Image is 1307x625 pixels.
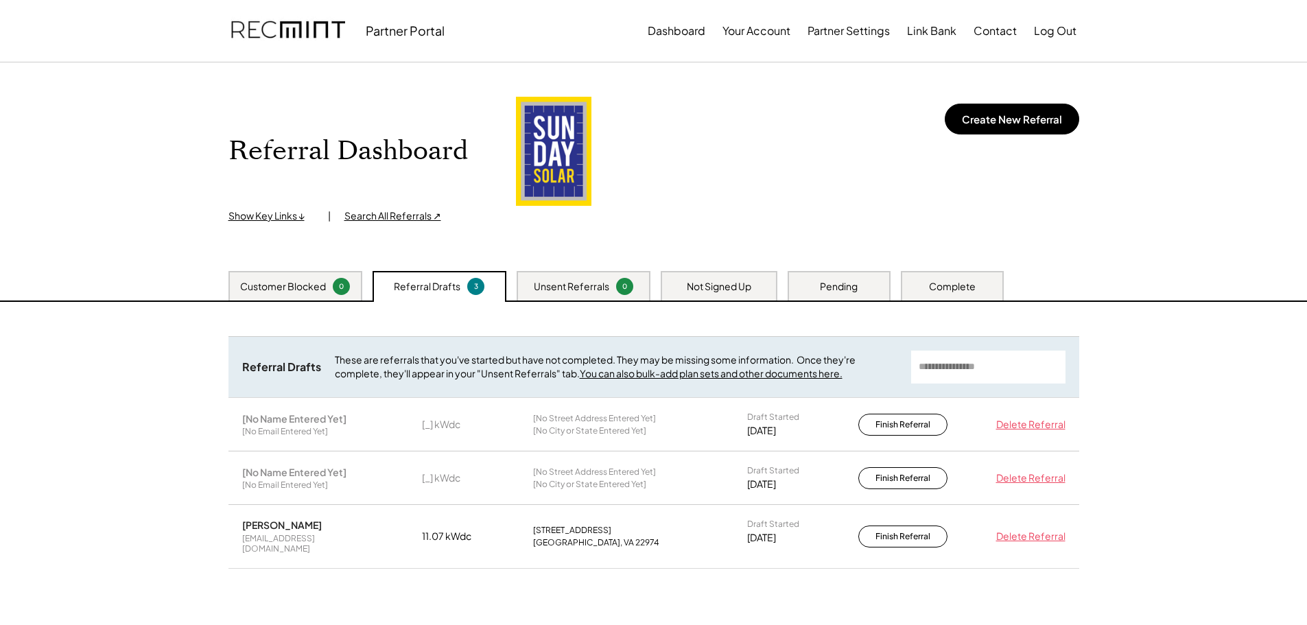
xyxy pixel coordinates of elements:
div: Complete [929,280,976,294]
div: [PERSON_NAME] [242,519,322,531]
div: Customer Blocked [240,280,326,294]
div: [No Name Entered Yet] [242,412,346,425]
div: [DATE] [747,531,776,545]
div: 11.07 kWdc [422,530,491,543]
button: Partner Settings [808,17,890,45]
button: Create New Referral [945,104,1079,134]
div: 3 [469,281,482,292]
div: Draft Started [747,519,799,530]
a: You can also bulk-add plan sets and other documents here. [580,367,843,379]
button: Finish Referral [858,414,947,436]
div: Unsent Referrals [534,280,609,294]
div: Show Key Links ↓ [228,209,314,223]
button: Link Bank [907,17,956,45]
div: [GEOGRAPHIC_DATA], VA 22974 [533,537,659,548]
div: 0 [335,281,348,292]
div: | [328,209,331,223]
div: [No City or State Entered Yet] [533,425,646,436]
button: Dashboard [648,17,705,45]
div: [EMAIL_ADDRESS][DOMAIN_NAME] [242,533,379,554]
div: [No Street Address Entered Yet] [533,467,656,477]
div: [DATE] [747,477,776,491]
h1: Referral Dashboard [228,135,468,167]
button: Finish Referral [858,467,947,489]
div: [STREET_ADDRESS] [533,525,611,536]
div: 0 [618,281,631,292]
div: [No Email Entered Yet] [242,480,328,491]
div: These are referrals that you've started but have not completed. They may be missing some informat... [335,353,897,380]
div: Referral Drafts [394,280,460,294]
div: [_] kWdc [422,471,491,485]
div: [DATE] [747,424,776,438]
div: Delete Referral [990,418,1065,432]
div: Draft Started [747,412,799,423]
div: [No Email Entered Yet] [242,426,328,437]
div: Delete Referral [990,471,1065,485]
div: [No City or State Entered Yet] [533,479,646,490]
div: [_] kWdc [422,418,491,432]
img: recmint-logotype%403x.png [231,8,345,54]
div: Referral Drafts [242,360,321,375]
div: [No Name Entered Yet] [242,466,346,478]
button: Your Account [722,17,790,45]
div: Delete Referral [990,530,1065,543]
div: [No Street Address Entered Yet] [533,413,656,424]
button: Log Out [1034,17,1076,45]
div: Draft Started [747,465,799,476]
div: Search All Referrals ↗ [344,209,441,223]
button: Contact [974,17,1017,45]
button: Finish Referral [858,526,947,547]
img: sundaysolar_logo_tall_300_687w995h.png [516,97,591,206]
div: Not Signed Up [687,280,751,294]
div: Partner Portal [366,23,445,38]
div: Pending [820,280,858,294]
